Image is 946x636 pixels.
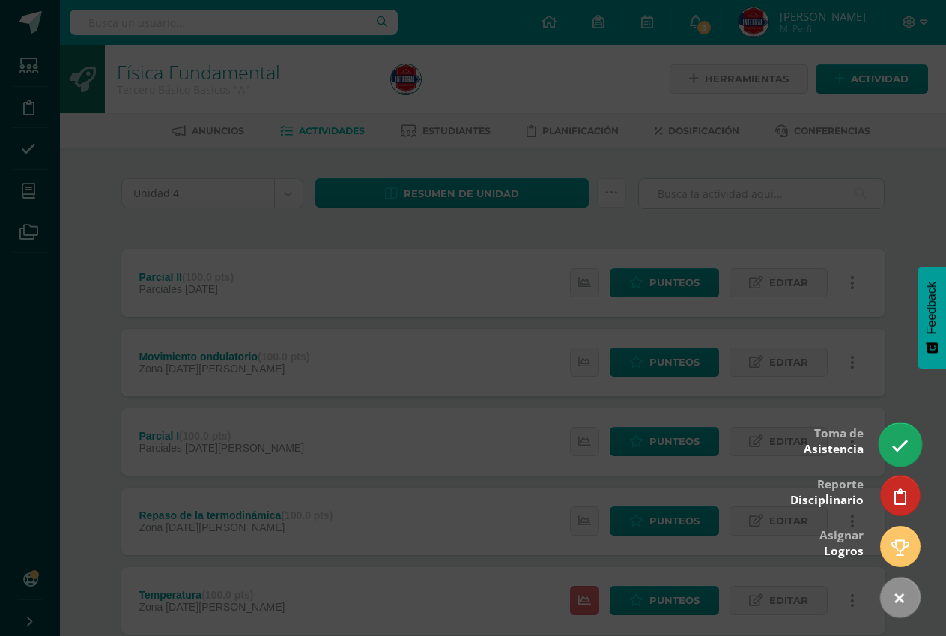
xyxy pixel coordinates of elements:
span: Asistencia [804,441,864,457]
div: Reporte [790,467,864,515]
button: Feedback - Mostrar encuesta [918,267,946,369]
span: Logros [824,543,864,559]
div: Toma de [804,416,864,464]
span: Feedback [925,282,939,334]
div: Asignar [819,518,864,566]
span: Disciplinario [790,492,864,508]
